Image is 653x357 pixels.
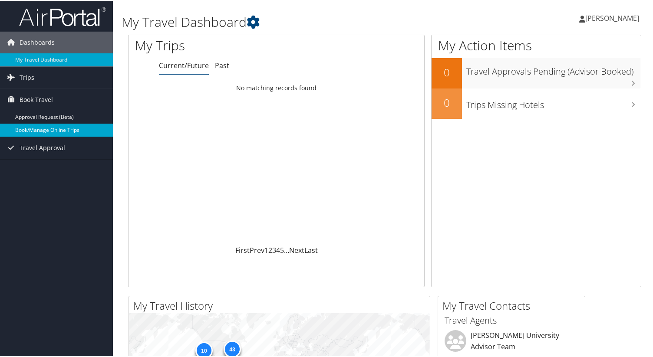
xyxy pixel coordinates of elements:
[250,245,264,254] a: Prev
[445,314,578,326] h3: Travel Agents
[264,245,268,254] a: 1
[289,245,304,254] a: Next
[432,36,641,54] h1: My Action Items
[466,94,641,110] h3: Trips Missing Hotels
[466,60,641,77] h3: Travel Approvals Pending (Advisor Booked)
[304,245,318,254] a: Last
[272,245,276,254] a: 3
[442,298,585,312] h2: My Travel Contacts
[268,245,272,254] a: 2
[585,13,639,22] span: [PERSON_NAME]
[20,88,53,110] span: Book Travel
[20,66,34,88] span: Trips
[19,6,106,26] img: airportal-logo.png
[280,245,284,254] a: 5
[20,136,65,158] span: Travel Approval
[122,12,472,30] h1: My Travel Dashboard
[235,245,250,254] a: First
[135,36,294,54] h1: My Trips
[432,57,641,88] a: 0Travel Approvals Pending (Advisor Booked)
[432,64,462,79] h2: 0
[215,60,229,69] a: Past
[432,95,462,109] h2: 0
[223,340,241,357] div: 43
[159,60,209,69] a: Current/Future
[20,31,55,52] span: Dashboards
[129,79,424,95] td: No matching records found
[133,298,430,312] h2: My Travel History
[579,4,648,30] a: [PERSON_NAME]
[432,88,641,118] a: 0Trips Missing Hotels
[276,245,280,254] a: 4
[284,245,289,254] span: …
